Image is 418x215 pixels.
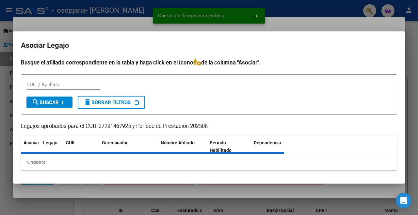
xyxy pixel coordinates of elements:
datatable-header-cell: Asociar [21,136,40,157]
div: Open Intercom Messenger [396,193,411,208]
span: Nombre Afiliado [161,140,195,145]
span: Asociar [24,140,39,145]
span: Legajo [43,140,57,145]
datatable-header-cell: Legajo [40,136,63,157]
mat-icon: delete [84,98,91,106]
span: CUIL [66,140,76,145]
mat-icon: search [32,98,40,106]
datatable-header-cell: Periodo Habilitado [207,136,251,157]
h2: Asociar Legajo [21,39,397,52]
datatable-header-cell: Dependencia [251,136,300,157]
span: Gerenciador [102,140,128,145]
span: Periodo Habilitado [210,140,232,153]
datatable-header-cell: CUIL [63,136,99,157]
datatable-header-cell: Gerenciador [99,136,158,157]
div: 0 registros [21,154,397,170]
span: Borrar Filtros [84,99,131,105]
p: Legajos aprobados para el CUIT 27291467925 y Período de Prestación 202508 [21,122,397,131]
datatable-header-cell: Nombre Afiliado [158,136,207,157]
button: Buscar [26,97,72,108]
span: Dependencia [254,140,281,145]
span: Buscar [32,99,59,105]
button: Borrar Filtros [78,96,145,109]
h4: Busque el afiliado correspondiente en la tabla y haga click en el ícono de la columna "Asociar". [21,58,397,67]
